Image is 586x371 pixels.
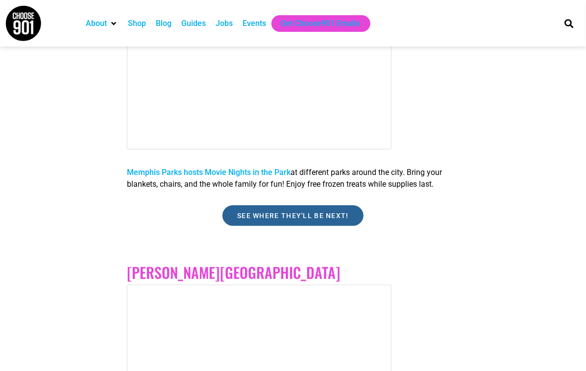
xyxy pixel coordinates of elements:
[81,15,548,32] nav: Main nav
[156,18,172,29] a: Blog
[86,18,107,29] a: About
[182,18,206,29] a: Guides
[561,15,577,31] div: Search
[281,18,361,29] a: Get Choose901 Emails
[81,15,123,32] div: About
[128,18,146,29] a: Shop
[127,261,341,283] a: [PERSON_NAME][GEOGRAPHIC_DATA]
[243,18,267,29] a: Events
[222,205,364,226] a: See where they'll be next!
[127,167,459,190] p: at different parks around the city. Bring your blankets, chairs, and the whole family for fun! En...
[216,18,233,29] a: Jobs
[237,212,349,219] span: See where they'll be next!
[127,168,291,177] a: Memphis Parks hosts Movie Nights in the Park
